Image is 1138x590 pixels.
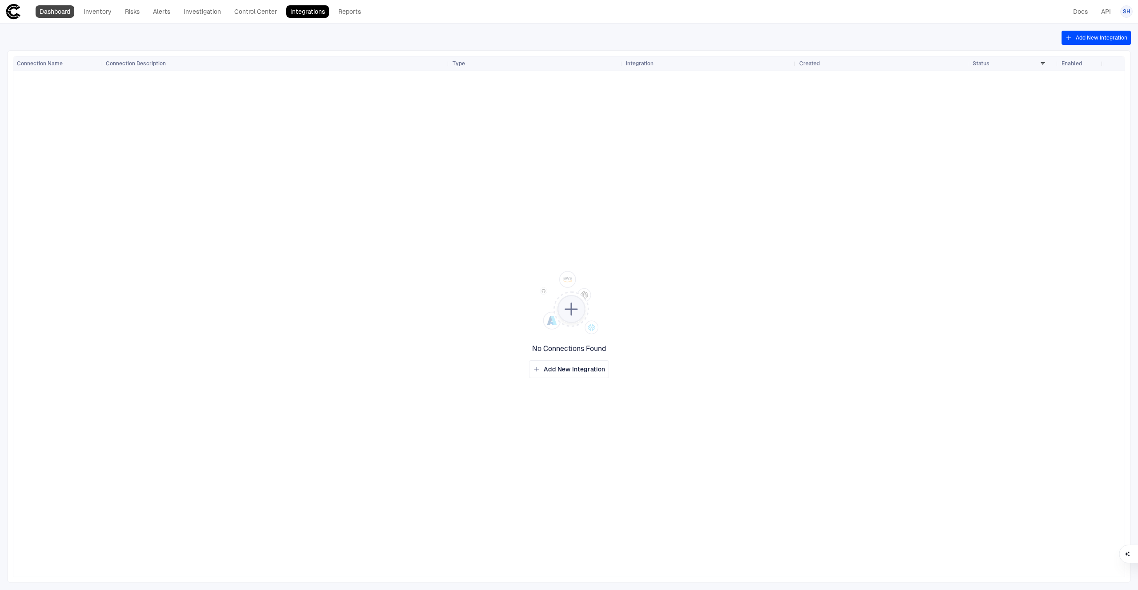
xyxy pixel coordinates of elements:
a: Inventory [80,5,116,18]
span: Connection Description [106,60,166,67]
button: Add New Integration [529,360,609,378]
a: Reports [334,5,365,18]
span: SH [1123,8,1130,15]
a: Alerts [149,5,174,18]
a: API [1097,5,1115,18]
a: Control Center [230,5,281,18]
span: Created [799,60,820,67]
span: Add New Integration [544,365,605,373]
span: Enabled [1062,60,1082,67]
span: No Connections Found [532,344,606,353]
button: Add New Integration [1062,31,1131,45]
span: Integration [626,60,653,67]
span: Type [453,60,465,67]
a: Risks [121,5,144,18]
a: Dashboard [36,5,74,18]
button: SH [1120,5,1133,18]
a: Integrations [286,5,329,18]
span: Connection Name [17,60,63,67]
a: Investigation [180,5,225,18]
a: Docs [1069,5,1092,18]
span: Status [973,60,990,67]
